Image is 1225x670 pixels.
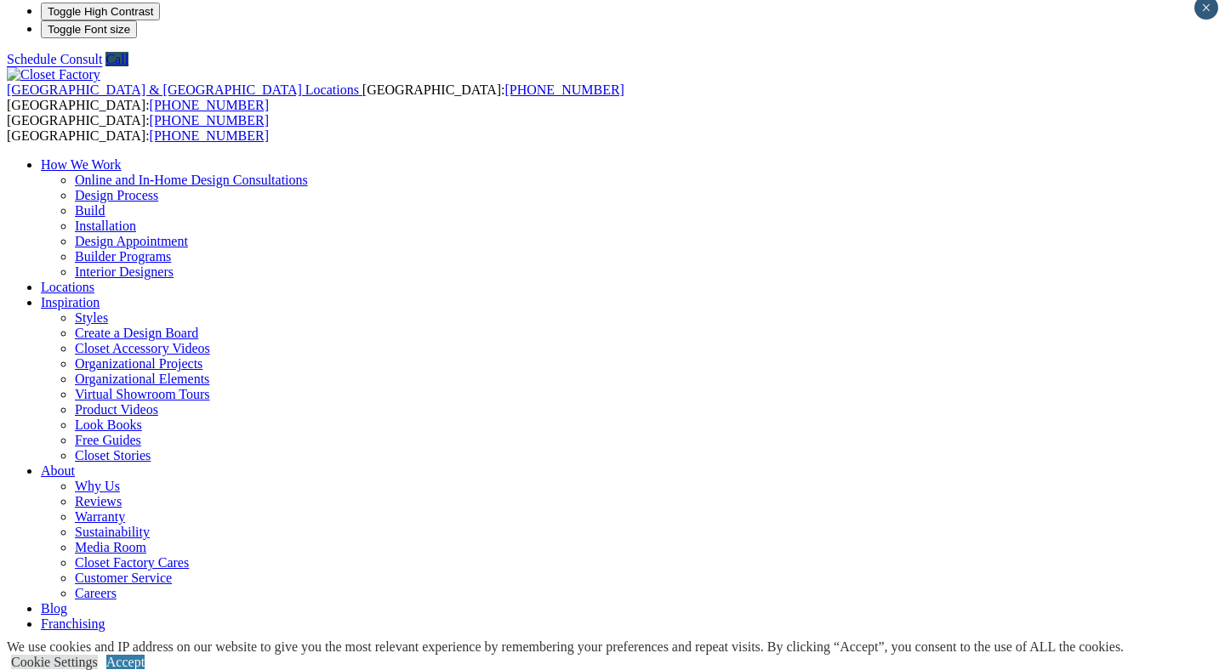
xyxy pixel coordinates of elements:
a: Warranty [75,509,125,524]
a: Reviews [75,494,122,508]
a: Inspiration [41,295,100,309]
button: Toggle High Contrast [41,3,160,20]
a: Careers [75,586,117,600]
a: Builder Programs [75,249,171,264]
a: Build [75,203,105,218]
a: About [41,463,75,478]
a: How We Work [41,157,122,172]
a: [PHONE_NUMBER] [150,128,269,143]
a: Locations [41,280,94,294]
div: We use cookies and IP address on our website to give you the most relevant experience by remember... [7,639,1124,655]
a: [PHONE_NUMBER] [150,98,269,112]
a: [PHONE_NUMBER] [504,82,624,97]
a: Customer Service [75,571,172,585]
a: Styles [75,310,108,325]
a: Closet Accessory Videos [75,341,210,355]
a: Installation [75,219,136,233]
a: Accept [106,655,145,669]
span: Toggle High Contrast [48,5,153,18]
a: Franchising [41,616,105,631]
a: Product Videos [75,402,158,417]
img: Closet Factory [7,67,100,82]
a: Sustainability [75,525,150,539]
a: Free Guides [75,433,141,447]
span: [GEOGRAPHIC_DATA]: [GEOGRAPHIC_DATA]: [7,113,269,143]
a: Organizational Elements [75,372,209,386]
a: [GEOGRAPHIC_DATA] & [GEOGRAPHIC_DATA] Locations [7,82,362,97]
a: Blog [41,601,67,616]
a: Interior Designers [75,264,174,279]
a: Design Process [75,188,158,202]
a: Create a Design Board [75,326,198,340]
span: [GEOGRAPHIC_DATA]: [GEOGRAPHIC_DATA]: [7,82,624,112]
span: [GEOGRAPHIC_DATA] & [GEOGRAPHIC_DATA] Locations [7,82,359,97]
button: Toggle Font size [41,20,137,38]
a: Cookie Settings [11,655,98,669]
a: Media Room [75,540,146,554]
a: [PHONE_NUMBER] [150,113,269,128]
a: Online and In-Home Design Consultations [75,173,308,187]
a: Organizational Projects [75,356,202,371]
a: Schedule Consult [7,52,102,66]
a: Virtual Showroom Tours [75,387,210,401]
a: Design Appointment [75,234,188,248]
span: Toggle Font size [48,23,130,36]
a: Call [105,52,128,66]
a: Look Books [75,417,142,432]
a: Why Us [75,479,120,493]
a: Closet Factory Cares [75,555,189,570]
a: Closet Stories [75,448,151,463]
